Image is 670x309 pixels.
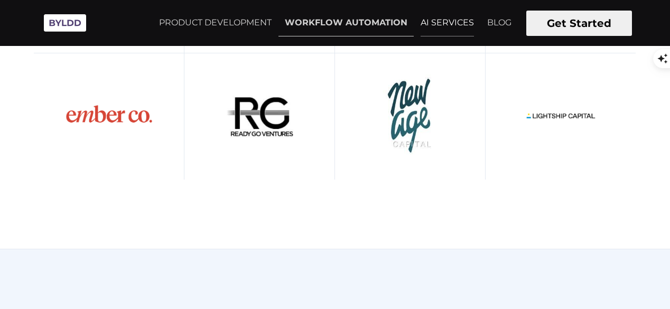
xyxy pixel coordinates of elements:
img: Ready Go Ventures [218,74,302,159]
a: WORKFLOW AUTOMATION [278,10,414,36]
a: BLOG [481,10,518,36]
a: AI SERVICES [414,10,480,36]
a: PRODUCT DEVELOPMENT [153,10,278,36]
img: Amber group logo [66,104,153,129]
img: New age capital logo [378,74,443,159]
img: Light ship logo [517,98,604,135]
img: Byldd - Product Development Company [39,8,91,38]
button: Get Started [526,11,632,36]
